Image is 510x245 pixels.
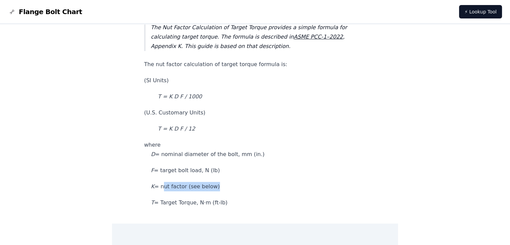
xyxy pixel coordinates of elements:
[8,7,82,16] a: Flange Bolt Chart LogoFlange Bolt Chart
[151,151,155,157] em: D
[158,126,195,132] em: T = K D F / 12
[144,108,366,117] p: (U.S. Customary Units)
[144,182,366,191] p: = nut factor (see below)
[8,8,16,16] img: Flange Bolt Chart Logo
[151,183,155,190] em: K
[19,7,82,16] span: Flange Bolt Chart
[459,5,502,18] a: ⚡ Lookup Tool
[144,60,366,69] p: The nut factor calculation of target torque formula is:
[144,198,366,207] p: = Target Torque, N·m (ft-lb)
[158,93,202,100] em: T = K D F / 1000
[151,34,345,49] em: , Appendix K
[151,199,154,206] em: T
[294,34,343,40] a: ASME PCC-1–2022
[144,140,366,159] p: where = nominal diameter of the bolt, mm (in.)
[144,23,366,51] blockquote: The Nut Factor Calculation of Target Torque provides a simple formula for calculating target torq...
[144,166,366,175] p: = target bolt load, N (lb)
[151,167,154,174] em: F
[144,76,366,85] p: (SI Units)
